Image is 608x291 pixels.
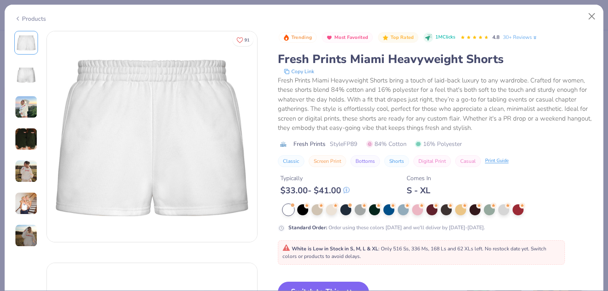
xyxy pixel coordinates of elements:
img: User generated content [15,224,38,247]
img: Back [16,65,36,85]
button: Casual [455,155,481,167]
div: Fresh Prints Miami Heavyweight Shorts bring a touch of laid-back luxury to any wardrobe. Crafted ... [278,76,594,133]
img: Most Favorited sort [326,34,333,41]
img: Front [16,33,36,53]
div: Products [14,14,46,23]
span: 1M Clicks [435,34,455,41]
a: 30+ Reviews [503,33,538,41]
span: 4.8 [492,34,499,41]
span: 84% Cotton [366,140,407,148]
div: S - XL [407,185,431,196]
button: Badge Button [322,32,373,43]
div: Print Guide [485,157,509,165]
span: 91 [244,38,250,42]
button: Like [233,34,253,46]
img: Trending sort [283,34,290,41]
span: Style FP89 [330,140,357,148]
button: Badge Button [378,32,418,43]
span: 16% Polyester [415,140,462,148]
button: copy to clipboard [281,67,317,76]
span: Top Rated [391,35,414,40]
div: Fresh Prints Miami Heavyweight Shorts [278,51,594,67]
span: Trending [291,35,312,40]
button: Digital Print [413,155,451,167]
img: Top Rated sort [382,34,389,41]
button: Close [584,8,600,25]
span: Most Favorited [334,35,368,40]
img: Front [47,31,257,242]
img: User generated content [15,128,38,151]
button: Classic [278,155,304,167]
div: Order using these colors [DATE] and we'll deliver by [DATE]-[DATE]. [288,224,485,231]
span: Fresh Prints [293,140,326,148]
img: brand logo [278,141,289,148]
div: $ 33.00 - $ 41.00 [280,185,350,196]
span: : Only 516 Ss, 336 Ms, 168 Ls and 62 XLs left. No restock date yet. Switch colors or products to ... [282,245,546,260]
strong: White is Low in Stock in S, M, L & XL [292,245,378,252]
div: Typically [280,174,350,183]
button: Bottoms [350,155,380,167]
div: 4.8 Stars [460,31,489,44]
img: User generated content [15,192,38,215]
img: User generated content [15,160,38,183]
button: Shorts [384,155,409,167]
button: Screen Print [309,155,346,167]
strong: Standard Order : [288,224,327,231]
button: Badge Button [279,32,317,43]
div: Comes In [407,174,431,183]
img: User generated content [15,96,38,118]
